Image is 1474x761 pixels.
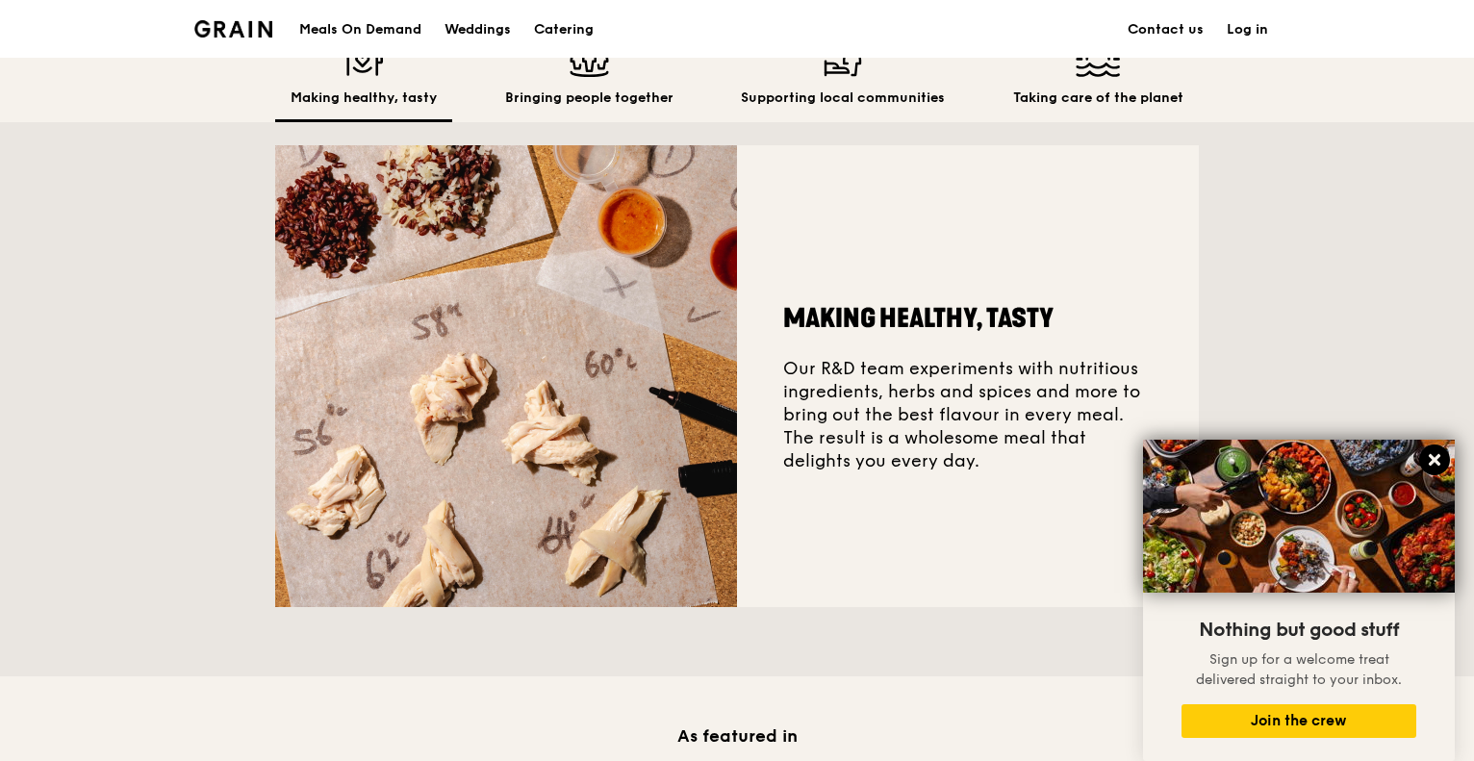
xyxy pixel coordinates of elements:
img: DSC07876-Edit02-Large.jpeg [1143,440,1455,593]
h2: As featured in [275,723,1199,749]
a: Catering [522,1,605,59]
span: Nothing but good stuff [1199,619,1399,642]
button: Close [1419,444,1450,475]
a: Contact us [1116,1,1215,59]
h2: Making healthy, tasty [783,301,1153,336]
h2: Taking care of the planet [1013,89,1183,108]
h2: Bringing people together [505,89,673,108]
span: Sign up for a welcome treat delivered straight to your inbox. [1196,651,1402,688]
h2: Making healthy, tasty [291,89,437,108]
a: Weddings [433,1,522,59]
img: Making healthy, tasty [275,145,737,607]
div: Weddings [445,1,511,59]
a: Log in [1215,1,1280,59]
div: Catering [534,1,594,59]
img: Grain [194,20,272,38]
div: Our R&D team experiments with nutritious ingredients, herbs and spices and more to bring out the ... [737,145,1199,607]
div: Meals On Demand [299,1,421,59]
h2: Supporting local communities [741,89,945,108]
button: Join the crew [1182,704,1416,738]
